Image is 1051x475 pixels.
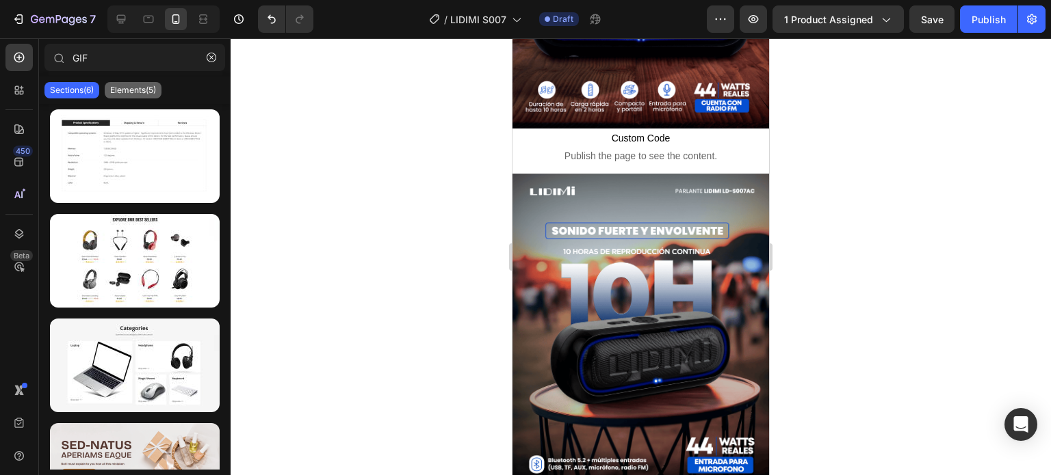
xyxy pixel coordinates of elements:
[972,12,1006,27] div: Publish
[110,85,156,96] p: Elements(5)
[444,12,447,27] span: /
[258,5,313,33] div: Undo/Redo
[512,38,769,475] iframe: Design area
[1004,408,1037,441] div: Open Intercom Messenger
[773,5,904,33] button: 1 product assigned
[553,13,573,25] span: Draft
[784,12,873,27] span: 1 product assigned
[5,5,102,33] button: 7
[44,44,225,71] input: Search Sections & Elements
[50,85,94,96] p: Sections(6)
[921,14,944,25] span: Save
[13,146,33,157] div: 450
[909,5,955,33] button: Save
[450,12,506,27] span: LIDIMI S007
[960,5,1017,33] button: Publish
[10,250,33,261] div: Beta
[90,11,96,27] p: 7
